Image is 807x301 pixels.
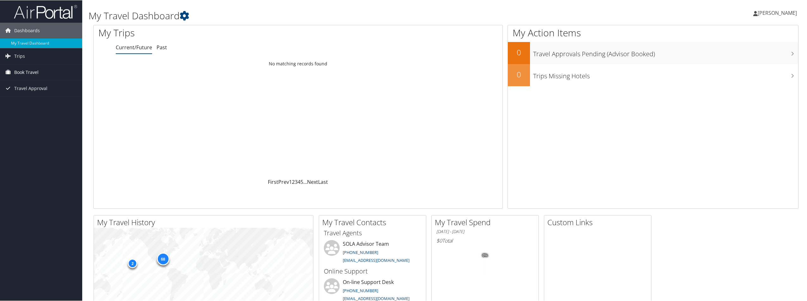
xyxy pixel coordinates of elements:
[343,257,410,263] a: [EMAIL_ADDRESS][DOMAIN_NAME]
[436,237,442,244] span: $0
[278,178,289,185] a: Prev
[295,178,298,185] a: 3
[300,178,303,185] a: 5
[508,47,530,57] h2: 0
[483,253,488,257] tspan: 0%
[533,68,798,80] h3: Trips Missing Hotels
[14,48,25,64] span: Trips
[324,228,421,237] h3: Travel Agents
[436,228,534,234] h6: [DATE] - [DATE]
[289,178,292,185] a: 1
[547,217,651,227] h2: Custom Links
[14,4,77,19] img: airportal-logo.png
[94,58,502,69] td: No matching records found
[303,178,307,185] span: …
[98,26,327,39] h1: My Trips
[322,217,426,227] h2: My Travel Contacts
[343,295,410,301] a: [EMAIL_ADDRESS][DOMAIN_NAME]
[343,287,378,293] a: [PHONE_NUMBER]
[753,3,803,22] a: [PERSON_NAME]
[321,240,424,266] li: SOLA Advisor Team
[758,9,797,16] span: [PERSON_NAME]
[508,26,798,39] h1: My Action Items
[298,178,300,185] a: 4
[128,258,137,268] div: 2
[292,178,295,185] a: 2
[14,22,40,38] span: Dashboards
[343,249,378,255] a: [PHONE_NUMBER]
[89,9,565,22] h1: My Travel Dashboard
[324,267,421,275] h3: Online Support
[307,178,318,185] a: Next
[436,237,534,244] h6: Total
[318,178,328,185] a: Last
[14,64,39,80] span: Book Travel
[435,217,539,227] h2: My Travel Spend
[533,46,798,58] h3: Travel Approvals Pending (Advisor Booked)
[14,80,47,96] span: Travel Approval
[116,44,152,51] a: Current/Future
[97,217,313,227] h2: My Travel History
[508,42,798,64] a: 0Travel Approvals Pending (Advisor Booked)
[268,178,278,185] a: First
[157,252,169,265] div: 68
[157,44,167,51] a: Past
[508,64,798,86] a: 0Trips Missing Hotels
[508,69,530,80] h2: 0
